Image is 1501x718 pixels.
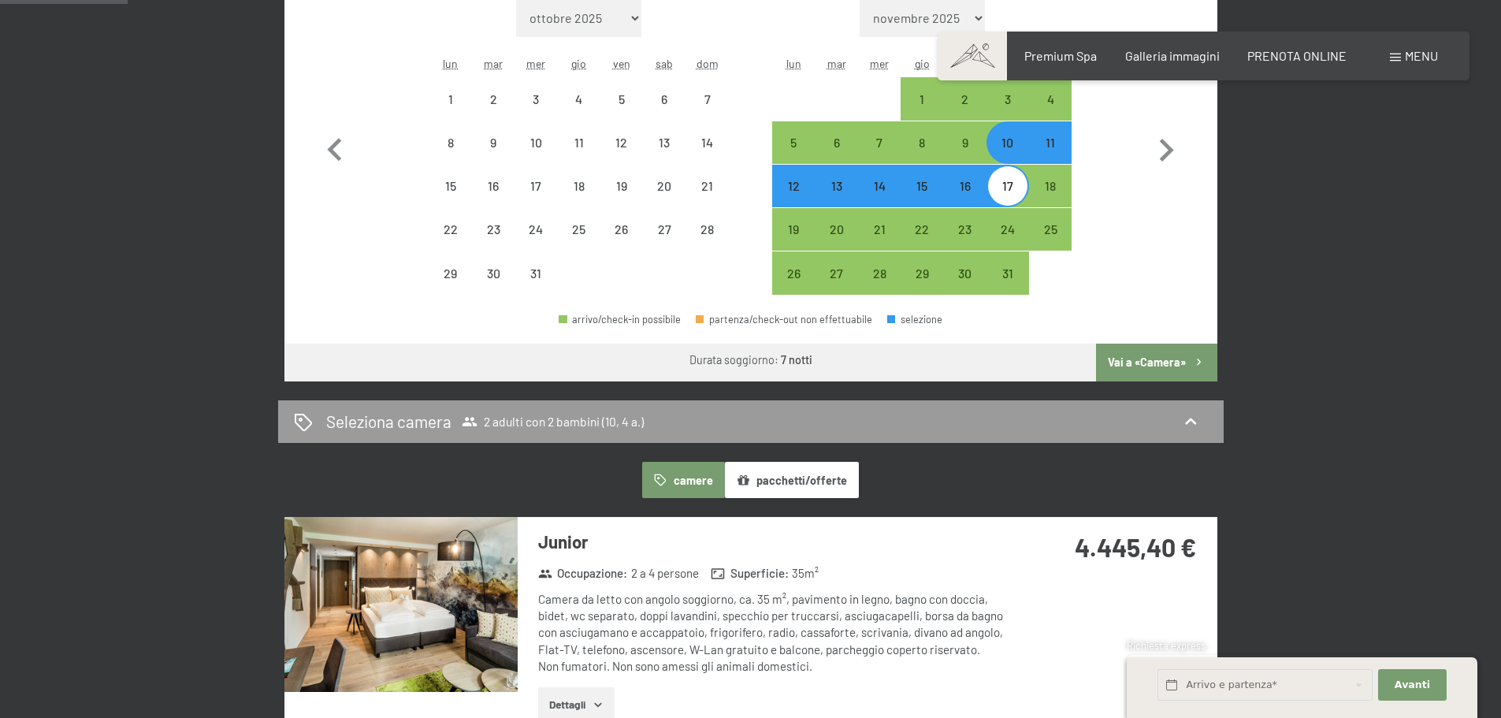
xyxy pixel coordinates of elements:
div: Wed Jan 07 2026 [858,121,901,164]
div: arrivo/check-in non effettuabile [685,121,728,164]
div: 20 [817,223,856,262]
div: arrivo/check-in possibile [943,121,986,164]
div: Mon Dec 22 2025 [429,208,472,251]
div: arrivo/check-in non effettuabile [429,251,472,294]
div: arrivo/check-in non effettuabile [643,77,685,120]
div: Thu Jan 29 2026 [901,251,943,294]
div: arrivo/check-in non effettuabile [685,165,728,207]
div: arrivo/check-in possibile [858,121,901,164]
div: arrivo/check-in possibile [986,208,1029,251]
div: 10 [516,136,555,176]
div: Wed Dec 10 2025 [515,121,557,164]
h3: Junior [538,530,1007,554]
button: Avanti [1378,669,1446,701]
div: 30 [474,267,513,307]
div: Wed Jan 14 2026 [858,165,901,207]
div: Mon Dec 01 2025 [429,77,472,120]
div: arrivo/check-in non effettuabile [515,165,557,207]
div: Fri Jan 09 2026 [943,121,986,164]
div: Durata soggiorno: [689,352,812,368]
div: 22 [902,223,942,262]
div: 3 [988,93,1027,132]
div: Sat Dec 13 2025 [643,121,685,164]
div: arrivo/check-in non effettuabile [685,77,728,120]
div: arrivo/check-in non effettuabile [643,208,685,251]
div: Sat Jan 17 2026 [986,165,1029,207]
div: Thu Jan 08 2026 [901,121,943,164]
div: Thu Jan 01 2026 [901,77,943,120]
div: Mon Jan 12 2026 [772,165,815,207]
div: Mon Dec 08 2025 [429,121,472,164]
img: mss_renderimg.php [284,517,518,692]
a: PRENOTA ONLINE [1247,48,1347,63]
b: 7 notti [781,353,812,366]
div: arrivo/check-in possibile [816,208,858,251]
div: 16 [945,180,984,219]
h2: Seleziona camera [326,410,451,433]
abbr: mercoledì [870,57,889,70]
button: Vai a «Camera» [1096,344,1217,381]
div: Fri Dec 12 2025 [600,121,643,164]
div: 7 [860,136,899,176]
div: 10 [988,136,1027,176]
div: arrivo/check-in possibile [943,208,986,251]
div: arrivo/check-in possibile [1029,121,1072,164]
abbr: lunedì [443,57,458,70]
div: arrivo/check-in non effettuabile [515,208,557,251]
div: arrivo/check-in possibile [772,165,815,207]
span: Galleria immagini [1125,48,1220,63]
div: arrivo/check-in non effettuabile [429,121,472,164]
div: Wed Jan 21 2026 [858,208,901,251]
div: arrivo/check-in possibile [986,165,1029,207]
div: 31 [516,267,555,307]
div: arrivo/check-in non effettuabile [472,165,515,207]
div: 3 [516,93,555,132]
div: arrivo/check-in possibile [816,165,858,207]
div: 18 [1031,180,1070,219]
div: Sun Jan 11 2026 [1029,121,1072,164]
div: 2 [474,93,513,132]
div: arrivo/check-in possibile [816,121,858,164]
div: arrivo/check-in non effettuabile [429,165,472,207]
div: arrivo/check-in possibile [986,121,1029,164]
div: 13 [817,180,856,219]
div: Fri Jan 30 2026 [943,251,986,294]
div: partenza/check-out non effettuabile [696,314,872,325]
div: Fri Dec 19 2025 [600,165,643,207]
abbr: lunedì [786,57,801,70]
div: 8 [431,136,470,176]
div: 11 [1031,136,1070,176]
div: Tue Jan 13 2026 [816,165,858,207]
button: pacchetti/offerte [725,462,859,498]
div: 4 [559,93,599,132]
div: arrivo/check-in non effettuabile [643,165,685,207]
div: Sun Dec 14 2025 [685,121,728,164]
div: Tue Dec 30 2025 [472,251,515,294]
div: arrivo/check-in possibile [1029,165,1072,207]
div: arrivo/check-in non effettuabile [643,121,685,164]
div: arrivo/check-in possibile [943,165,986,207]
span: Richiesta express [1127,639,1206,652]
div: arrivo/check-in non effettuabile [515,121,557,164]
div: Thu Jan 15 2026 [901,165,943,207]
div: 5 [602,93,641,132]
div: arrivo/check-in non effettuabile [558,165,600,207]
div: Wed Dec 24 2025 [515,208,557,251]
div: arrivo/check-in non effettuabile [515,77,557,120]
abbr: giovedì [915,57,930,70]
div: arrivo/check-in non effettuabile [472,77,515,120]
div: arrivo/check-in possibile [1029,208,1072,251]
div: Thu Jan 22 2026 [901,208,943,251]
div: arrivo/check-in possibile [858,165,901,207]
div: arrivo/check-in non effettuabile [472,208,515,251]
div: Thu Dec 11 2025 [558,121,600,164]
abbr: sabato [656,57,673,70]
div: arrivo/check-in non effettuabile [558,121,600,164]
div: selezione [887,314,942,325]
div: 26 [774,267,813,307]
div: Wed Dec 17 2025 [515,165,557,207]
div: arrivo/check-in possibile [772,208,815,251]
div: Wed Dec 31 2025 [515,251,557,294]
div: 24 [988,223,1027,262]
abbr: venerdì [613,57,630,70]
